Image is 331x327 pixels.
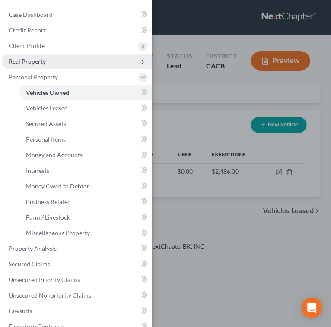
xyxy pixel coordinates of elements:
a: Interests [19,163,152,178]
span: Money and Accounts [26,151,83,159]
span: Vehicles Owned [26,89,69,96]
a: Lawsuits [2,303,152,319]
a: Farm / Livestock [19,210,152,225]
span: Property Analysis [9,245,57,252]
span: Interests [26,167,49,174]
a: Money Owed to Debtor [19,178,152,194]
a: Unsecured Nonpriority Claims [2,288,152,303]
a: Credit Report [2,23,152,38]
span: Lawsuits [9,307,32,314]
a: Miscellaneous Property [19,225,152,241]
a: Money and Accounts [19,147,152,163]
span: Farm / Livestock [26,214,70,221]
span: Client Profile [9,42,45,49]
a: Case Dashboard [2,7,152,23]
span: Secured Assets [26,120,66,127]
a: Business Related [19,194,152,210]
span: Business Related [26,198,71,205]
span: Vehicles Leased [26,104,68,112]
a: Vehicles Owned [19,85,152,100]
span: Personal Items [26,136,66,143]
span: Miscellaneous Property [26,229,90,236]
a: Secured Claims [2,256,152,272]
a: Property Analysis [2,241,152,256]
span: Secured Claims [9,260,50,268]
a: Secured Assets [19,116,152,132]
span: Case Dashboard [9,11,53,18]
span: Unsecured Priority Claims [9,276,80,283]
span: Money Owed to Debtor [26,182,89,190]
span: Real Property [9,58,46,65]
a: Unsecured Priority Claims [2,272,152,288]
a: Vehicles Leased [19,100,152,116]
div: Open Intercom Messenger [302,298,322,318]
span: Unsecured Nonpriority Claims [9,291,91,299]
span: Credit Report [9,26,46,34]
span: Personal Property [9,73,58,81]
a: Personal Items [19,132,152,147]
